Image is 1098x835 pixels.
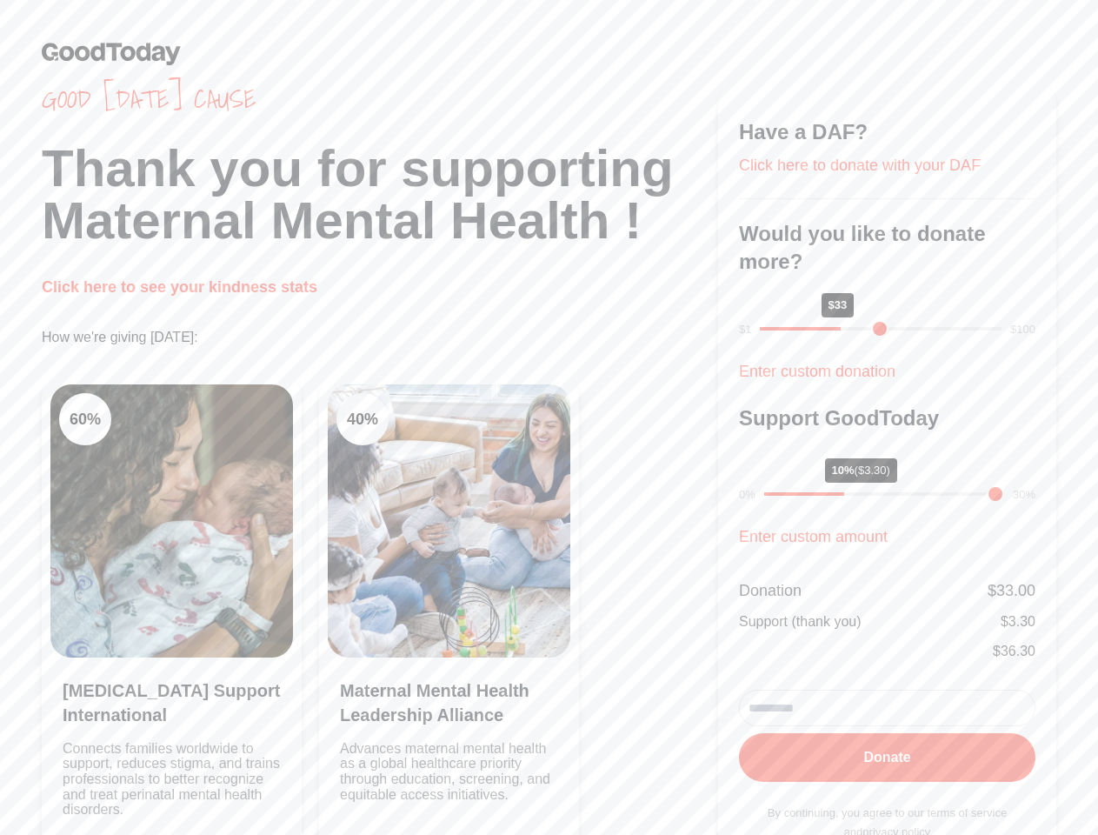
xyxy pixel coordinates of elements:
h3: [MEDICAL_DATA] Support International [63,678,281,727]
a: Enter custom donation [739,363,895,380]
div: $ [993,641,1035,662]
div: $100 [1010,321,1035,338]
div: Donation [739,578,802,603]
p: Advances maternal mental health as a global healthcare priority through education, screening, and... [340,741,558,818]
div: 40 % [336,393,389,445]
h1: Thank you for supporting Maternal Mental Health ! [42,143,718,247]
span: ($3.30) [855,464,890,477]
div: 0% [739,486,755,504]
div: $1 [739,321,751,338]
img: Clean Air Task Force [50,384,293,658]
p: How we're giving [DATE]: [42,327,718,348]
img: Clean Cooking Alliance [328,384,570,658]
img: GoodToday [42,42,181,65]
div: $ [1001,611,1035,632]
div: $33 [822,293,855,317]
h3: Support GoodToday [739,404,1035,432]
div: $ [988,578,1035,603]
a: Click here to donate with your DAF [739,157,981,174]
div: 10% [825,458,897,483]
span: 3.30 [1008,614,1035,629]
span: 33.00 [996,582,1035,599]
div: Support (thank you) [739,611,862,632]
h3: Have a DAF? [739,118,1035,146]
span: 36.30 [1001,644,1035,658]
a: Enter custom amount [739,528,888,545]
h3: Maternal Mental Health Leadership Alliance [340,678,558,727]
div: 30% [1013,486,1035,504]
a: Click here to see your kindness stats [42,278,317,296]
button: Donate [739,733,1035,782]
div: 60 % [59,393,111,445]
h3: Would you like to donate more? [739,220,1035,276]
span: Good [DATE] cause [42,83,718,115]
p: Connects families worldwide to support, reduces stigma, and trains professionals to better recogn... [63,741,281,818]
